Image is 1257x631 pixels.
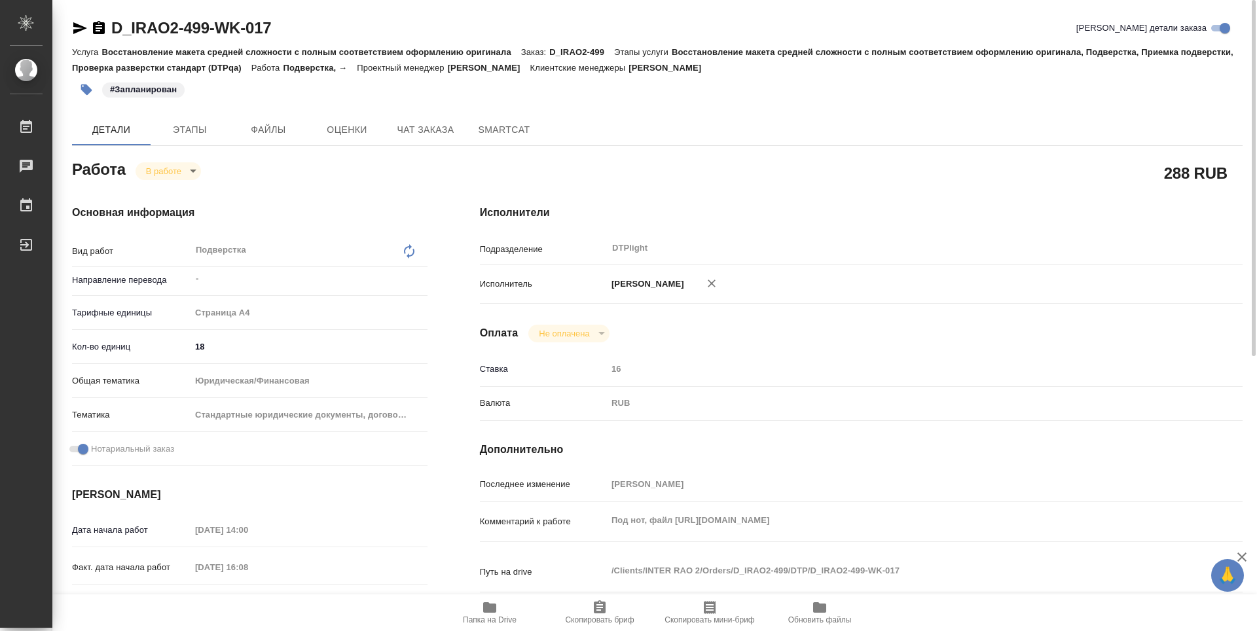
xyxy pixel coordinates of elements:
[614,47,672,57] p: Этапы услуги
[765,594,875,631] button: Обновить файлы
[607,278,684,291] p: [PERSON_NAME]
[394,122,457,138] span: Чат заказа
[665,615,754,624] span: Скопировать мини-бриф
[72,408,191,422] p: Тематика
[72,524,191,537] p: Дата начала работ
[191,302,428,324] div: Страница А4
[316,122,378,138] span: Оценки
[72,156,126,180] h2: Работа
[111,19,271,37] a: D_IRAO2-499-WK-017
[72,47,101,57] p: Услуга
[480,442,1243,458] h4: Дополнительно
[191,558,305,577] input: Пустое поле
[283,63,357,73] p: Подверстка, →
[435,594,545,631] button: Папка на Drive
[237,122,300,138] span: Файлы
[448,63,530,73] p: [PERSON_NAME]
[788,615,852,624] span: Обновить файлы
[565,615,634,624] span: Скопировать бриф
[463,615,517,624] span: Папка на Drive
[72,487,428,503] h4: [PERSON_NAME]
[607,475,1179,494] input: Пустое поле
[101,83,186,94] span: Запланирован
[697,269,726,298] button: Удалить исполнителя
[158,122,221,138] span: Этапы
[521,47,549,57] p: Заказ:
[72,374,191,388] p: Общая тематика
[480,397,607,410] p: Валюта
[72,561,191,574] p: Факт. дата начала работ
[480,205,1243,221] h4: Исполнители
[1164,162,1228,184] h2: 288 RUB
[480,363,607,376] p: Ставка
[607,509,1179,532] textarea: Под нот, файл [URL][DOMAIN_NAME]
[72,205,428,221] h4: Основная информация
[80,122,143,138] span: Детали
[607,560,1179,582] textarea: /Clients/INTER RAO 2/Orders/D_IRAO2-499/DTP/D_IRAO2-499-WK-017
[251,63,283,73] p: Работа
[72,20,88,36] button: Скопировать ссылку для ЯМессенджера
[72,306,191,319] p: Тарифные единицы
[655,594,765,631] button: Скопировать мини-бриф
[480,325,519,341] h4: Оплата
[101,47,520,57] p: Восстановление макета средней сложности с полным соответствием оформлению оригинала
[1211,559,1244,592] button: 🙏
[72,274,191,287] p: Направление перевода
[142,166,185,177] button: В работе
[191,337,428,356] input: ✎ Введи что-нибудь
[191,370,428,392] div: Юридическая/Финансовая
[191,592,305,611] input: Пустое поле
[357,63,447,73] p: Проектный менеджер
[607,359,1179,378] input: Пустое поле
[480,278,607,291] p: Исполнитель
[545,594,655,631] button: Скопировать бриф
[480,478,607,491] p: Последнее изменение
[480,566,607,579] p: Путь на drive
[549,47,614,57] p: D_IRAO2-499
[473,122,536,138] span: SmartCat
[110,83,177,96] p: #Запланирован
[535,328,593,339] button: Не оплачена
[607,392,1179,414] div: RUB
[72,75,101,104] button: Добавить тэг
[72,340,191,353] p: Кол-во единиц
[1076,22,1207,35] span: [PERSON_NAME] детали заказа
[1216,562,1239,589] span: 🙏
[91,20,107,36] button: Скопировать ссылку
[191,520,305,539] input: Пустое поле
[136,162,201,180] div: В работе
[72,245,191,258] p: Вид работ
[530,63,629,73] p: Клиентские менеджеры
[91,442,174,456] span: Нотариальный заказ
[628,63,711,73] p: [PERSON_NAME]
[191,404,428,426] div: Стандартные юридические документы, договоры, уставы
[480,515,607,528] p: Комментарий к работе
[480,243,607,256] p: Подразделение
[528,325,609,342] div: В работе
